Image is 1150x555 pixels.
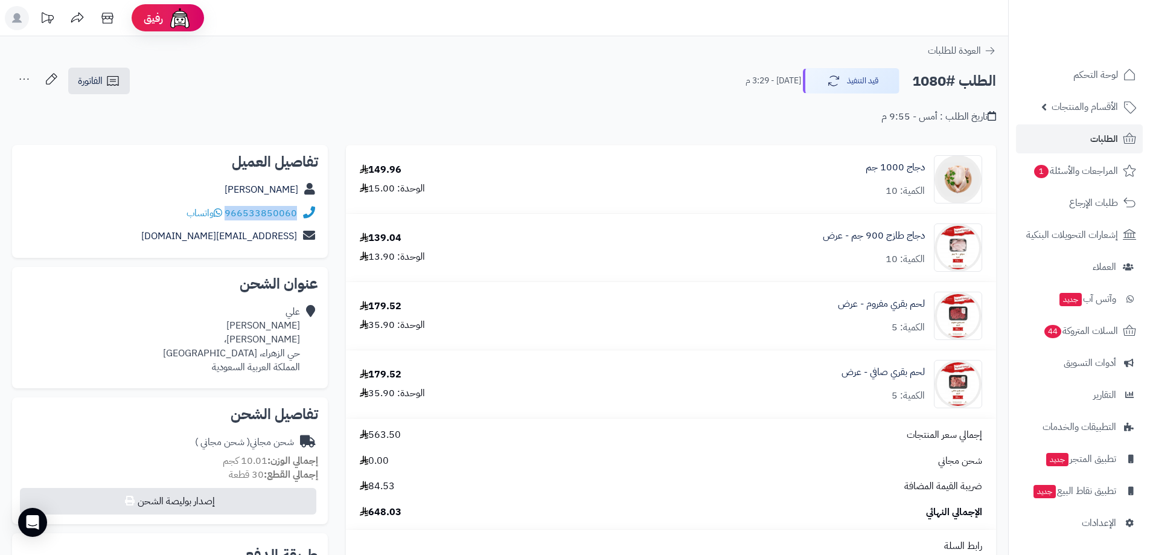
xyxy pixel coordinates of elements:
[360,368,401,382] div: 179.52
[68,68,130,94] a: الفاتورة
[1016,412,1143,441] a: التطبيقات والخدمات
[746,75,801,87] small: [DATE] - 3:29 م
[225,182,298,197] a: [PERSON_NAME]
[886,184,925,198] div: الكمية: 10
[32,6,62,33] a: تحديثات المنصة
[187,206,222,220] a: واتساب
[1043,419,1116,435] span: التطبيقات والخدمات
[1093,258,1116,275] span: العملاء
[360,387,425,400] div: الوحدة: 35.90
[20,488,316,515] button: إصدار بوليصة الشحن
[928,43,996,58] a: العودة للطلبات
[360,428,401,442] span: 563.50
[360,454,389,468] span: 0.00
[1090,130,1118,147] span: الطلبات
[360,182,425,196] div: الوحدة: 15.00
[928,43,981,58] span: العودة للطلبات
[144,11,163,25] span: رفيق
[22,277,318,291] h2: عنوان الشحن
[360,163,401,177] div: 149.96
[934,360,982,408] img: 1759137508-WhatsApp%20Image%202025-09-29%20at%2011.33.02%20AM%20(1)-90x90.jpeg
[934,155,982,204] img: 683_68665723ae393_ea37f7fc-90x90.png
[1058,290,1116,307] span: وآتس آب
[1016,380,1143,409] a: التقارير
[360,318,425,332] div: الوحدة: 35.90
[842,365,925,379] a: لحم بقري صافي - عرض
[926,505,982,519] span: الإجمالي النهائي
[1016,348,1143,377] a: أدوات التسويق
[838,297,925,311] a: لحم بقري مفروم - عرض
[1016,188,1143,217] a: طلبات الإرجاع
[934,223,982,272] img: 1759137031-WhatsApp%20Image%202025-09-29%20at%2011.33.02%20AM%20(3)-90x90.jpeg
[225,206,297,220] a: 966533850060
[823,229,925,243] a: دجاج طازج 900 جم - عرض
[1033,485,1056,498] span: جديد
[892,389,925,403] div: الكمية: 5
[1064,354,1116,371] span: أدوات التسويق
[1016,444,1143,473] a: تطبيق المتجرجديد
[229,467,318,482] small: 30 قطعة
[22,407,318,422] h2: تفاصيل الشحن
[1033,162,1118,179] span: المراجعات والأسئلة
[881,110,996,124] div: تاريخ الطلب : أمس - 9:55 م
[351,539,991,553] div: رابط السلة
[1016,252,1143,281] a: العملاء
[912,69,996,94] h2: الطلب #1080
[1082,515,1116,531] span: الإعدادات
[360,300,401,313] div: 179.52
[1044,325,1061,338] span: 44
[886,252,925,266] div: الكمية: 10
[1046,453,1069,466] span: جديد
[163,305,300,374] div: علي [PERSON_NAME] [PERSON_NAME]، حي الزهراء، [GEOGRAPHIC_DATA] المملكة العربية السعودية
[360,250,425,264] div: الوحدة: 13.90
[1069,194,1118,211] span: طلبات الإرجاع
[1026,226,1118,243] span: إشعارات التحويلات البنكية
[938,454,982,468] span: شحن مجاني
[1059,293,1082,306] span: جديد
[866,161,925,175] a: دجاج 1000 جم
[1016,316,1143,345] a: السلات المتروكة44
[360,480,395,493] span: 84.53
[168,6,192,30] img: ai-face.png
[195,435,294,449] div: شحن مجاني
[1016,476,1143,505] a: تطبيق نقاط البيعجديد
[892,321,925,335] div: الكمية: 5
[195,435,250,449] span: ( شحن مجاني )
[803,68,899,94] button: قيد التنفيذ
[907,428,982,442] span: إجمالي سعر المنتجات
[1016,124,1143,153] a: الطلبات
[223,454,318,468] small: 10.01 كجم
[1016,156,1143,185] a: المراجعات والأسئلة1
[1034,165,1049,178] span: 1
[360,231,401,245] div: 139.04
[1032,483,1116,499] span: تطبيق نقاط البيع
[1016,508,1143,537] a: الإعدادات
[267,454,318,468] strong: إجمالي الوزن:
[1073,66,1118,83] span: لوحة التحكم
[1045,451,1116,467] span: تطبيق المتجر
[18,508,47,537] div: Open Intercom Messenger
[360,505,401,519] span: 648.03
[934,292,982,340] img: 1759137456-WhatsApp%20Image%202025-09-29%20at%2011.33.02%20AM%20(2)-90x90.jpeg
[904,480,982,493] span: ضريبة القيمة المضافة
[22,155,318,169] h2: تفاصيل العميل
[264,467,318,482] strong: إجمالي القطع:
[1043,322,1118,339] span: السلات المتروكة
[1052,98,1118,115] span: الأقسام والمنتجات
[78,74,103,88] span: الفاتورة
[1093,387,1116,403] span: التقارير
[1016,220,1143,249] a: إشعارات التحويلات البنكية
[141,229,297,243] a: [EMAIL_ADDRESS][DOMAIN_NAME]
[1016,60,1143,89] a: لوحة التحكم
[1016,284,1143,313] a: وآتس آبجديد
